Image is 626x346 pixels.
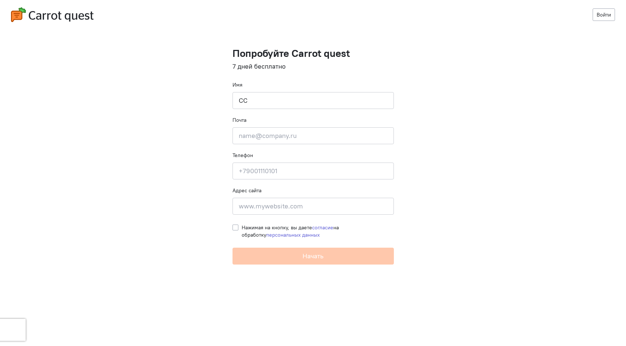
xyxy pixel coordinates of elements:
[312,224,333,231] a: согласие
[233,116,246,124] label: Почта
[233,63,394,70] h4: 7 дней бесплатно
[233,81,242,88] label: Имя
[242,224,339,238] span: Нажимая на кнопку, вы даете на обработку
[303,252,323,260] span: Начать
[11,7,94,22] img: carrot-quest-logo.svg
[233,163,394,179] input: +79001110101
[266,232,320,238] a: персональных данных
[233,248,394,265] button: Начать
[233,198,394,215] input: www.mywebsite.com
[233,127,394,144] input: name@company.ru
[233,187,261,194] label: Адрес сайта
[593,8,615,21] a: Войти
[233,152,253,159] label: Телефон
[233,92,394,109] input: Ваше имя
[233,48,394,59] h1: Попробуйте Carrot quest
